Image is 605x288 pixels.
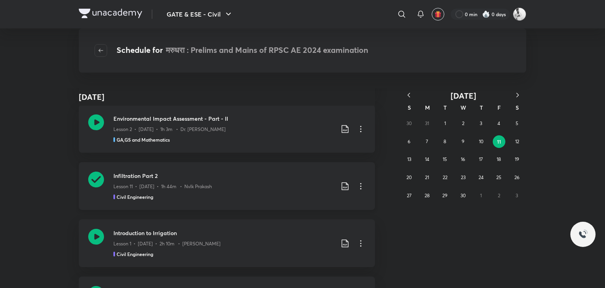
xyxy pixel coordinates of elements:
[403,135,416,148] button: April 6, 2025
[407,156,411,162] abbr: April 13, 2025
[113,240,221,247] p: Lesson 1 • [DATE] • 2h 10m • [PERSON_NAME]
[510,171,523,184] button: April 26, 2025
[79,9,142,20] a: Company Logo
[511,135,523,148] button: April 12, 2025
[457,117,470,130] button: April 2, 2025
[113,229,334,237] h3: Introduction to Irrigation
[443,156,447,162] abbr: April 15, 2025
[457,171,470,184] button: April 23, 2025
[461,174,466,180] abbr: April 23, 2025
[460,104,466,111] abbr: Wednesday
[113,126,226,133] p: Lesson 2 • [DATE] • 1h 3m • Dr. [PERSON_NAME]
[403,189,416,202] button: April 27, 2025
[408,104,411,111] abbr: Sunday
[461,156,465,162] abbr: April 16, 2025
[475,117,487,130] button: April 3, 2025
[516,120,518,126] abbr: April 5, 2025
[442,193,447,198] abbr: April 29, 2025
[497,120,500,126] abbr: April 4, 2025
[439,117,451,130] button: April 1, 2025
[514,174,520,180] abbr: April 26, 2025
[117,193,153,200] h5: Civil Engineering
[497,138,501,145] abbr: April 11, 2025
[117,44,368,57] h4: Schedule for
[403,171,416,184] button: April 20, 2025
[79,219,375,267] a: Introduction to IrrigationLesson 1 • [DATE] • 2h 10m • [PERSON_NAME]Civil Engineering
[162,6,238,22] button: GATE & ESE - Civil
[421,135,433,148] button: April 7, 2025
[425,193,430,198] abbr: April 28, 2025
[444,104,447,111] abbr: Tuesday
[515,138,519,144] abbr: April 12, 2025
[117,251,153,258] h5: Civil Engineering
[421,171,433,184] button: April 21, 2025
[425,156,429,162] abbr: April 14, 2025
[578,230,588,239] img: ttu
[407,193,412,198] abbr: April 27, 2025
[497,104,501,111] abbr: Friday
[113,172,334,180] h3: Infiltration Part 2
[493,135,505,148] button: April 11, 2025
[439,153,451,166] button: April 15, 2025
[408,138,410,144] abbr: April 6, 2025
[493,153,505,166] button: April 18, 2025
[482,10,490,18] img: streak
[406,174,412,180] abbr: April 20, 2025
[480,104,483,111] abbr: Thursday
[439,135,451,148] button: April 8, 2025
[480,120,482,126] abbr: April 3, 2025
[457,135,470,148] button: April 9, 2025
[493,171,505,184] button: April 25, 2025
[510,153,523,166] button: April 19, 2025
[475,153,487,166] button: April 17, 2025
[496,174,501,180] abbr: April 25, 2025
[432,8,444,21] button: avatar
[425,174,429,180] abbr: April 21, 2025
[460,193,466,198] abbr: April 30, 2025
[479,174,484,180] abbr: April 24, 2025
[475,171,487,184] button: April 24, 2025
[166,45,368,55] span: मरुधरा : Prelims and Mains of RPSC AE 2024 examination
[403,153,416,166] button: April 13, 2025
[426,138,428,144] abbr: April 7, 2025
[113,183,212,190] p: Lesson 11 • [DATE] • 1h 44m • Nvlk Prakash
[425,104,430,111] abbr: Monday
[434,11,442,18] img: avatar
[418,91,509,101] button: [DATE]
[462,138,464,144] abbr: April 9, 2025
[457,189,470,202] button: April 30, 2025
[79,9,142,18] img: Company Logo
[479,156,483,162] abbr: April 17, 2025
[113,114,334,123] h3: Environmental Impact Assessment - Part - II
[439,171,451,184] button: April 22, 2025
[443,174,447,180] abbr: April 22, 2025
[421,153,433,166] button: April 14, 2025
[516,104,519,111] abbr: Saturday
[493,117,505,130] button: April 4, 2025
[515,156,519,162] abbr: April 19, 2025
[79,91,104,103] h4: [DATE]
[79,162,375,210] a: Infiltration Part 2Lesson 11 • [DATE] • 1h 44m • Nvlk PrakashCivil Engineering
[462,120,464,126] abbr: April 2, 2025
[457,153,470,166] button: April 16, 2025
[510,117,523,130] button: April 5, 2025
[117,136,170,143] h5: GA,GS and Mathematics
[479,138,483,144] abbr: April 10, 2025
[439,189,451,202] button: April 29, 2025
[444,120,446,126] abbr: April 1, 2025
[497,156,501,162] abbr: April 18, 2025
[79,105,375,153] a: Environmental Impact Assessment - Part - IILesson 2 • [DATE] • 1h 3m • Dr. [PERSON_NAME]GA,GS and...
[513,7,526,21] img: sveer yadav
[444,138,446,144] abbr: April 8, 2025
[475,135,487,148] button: April 10, 2025
[421,189,433,202] button: April 28, 2025
[451,90,476,101] span: [DATE]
